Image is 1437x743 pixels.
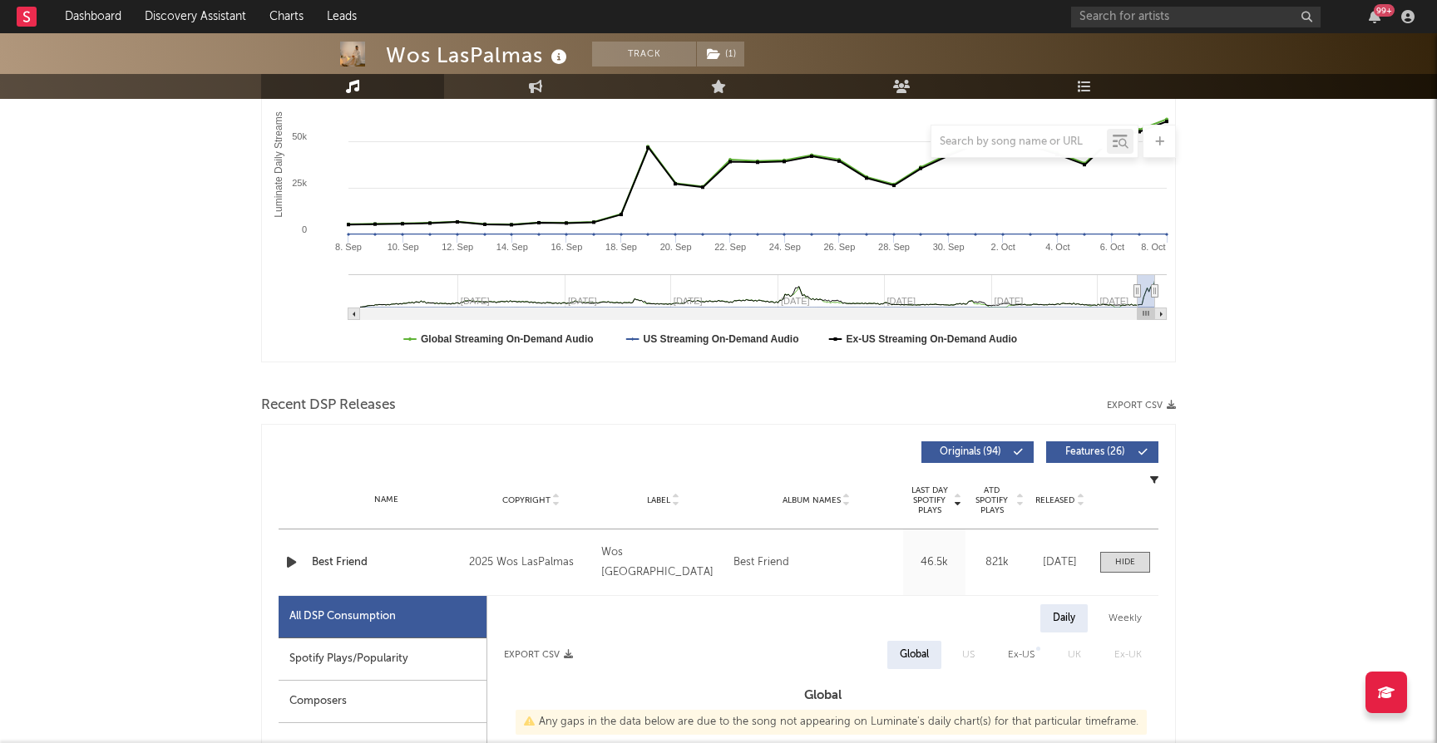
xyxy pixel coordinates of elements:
[900,645,929,665] div: Global
[386,42,571,69] div: Wos LasPalmas
[733,553,789,573] div: Best Friend
[783,495,841,505] span: Album Names
[551,242,582,252] text: 16. Sep
[502,495,551,505] span: Copyright
[302,224,307,234] text: 0
[970,554,1024,571] div: 821k
[769,242,801,252] text: 24. Sep
[312,554,461,571] a: Best Friend
[279,638,486,681] div: Spotify Plays/Popularity
[1046,441,1158,463] button: Features(26)
[1040,604,1088,632] div: Daily
[931,135,1107,149] input: Search by song name or URL
[273,111,284,217] text: Luminate Daily Streams
[1071,7,1321,27] input: Search for artists
[279,681,486,723] div: Composers
[496,242,528,252] text: 14. Sep
[516,710,1147,735] div: Any gaps in the data below are due to the song not appearing on Luminate's daily chart(s) for tha...
[847,333,1018,345] text: Ex-US Streaming On-Demand Audio
[1374,4,1395,17] div: 99 +
[487,686,1158,706] h3: Global
[697,42,744,66] button: (1)
[660,242,692,252] text: 20. Sep
[1032,554,1088,571] div: [DATE]
[592,42,696,66] button: Track
[1141,242,1165,252] text: 8. Oct
[1035,495,1074,505] span: Released
[388,242,419,252] text: 10. Sep
[1045,242,1069,252] text: 4. Oct
[261,396,396,416] span: Recent DSP Releases
[878,242,910,252] text: 28. Sep
[421,333,594,345] text: Global Streaming On-Demand Audio
[970,485,1014,515] span: ATD Spotify Plays
[504,650,573,660] button: Export CSV
[605,242,637,252] text: 18. Sep
[1008,645,1035,665] div: Ex-US
[714,242,746,252] text: 22. Sep
[289,607,396,627] div: All DSP Consumption
[932,447,1009,457] span: Originals ( 94 )
[312,494,461,506] div: Name
[292,178,307,188] text: 25k
[262,29,1175,362] svg: Luminate Daily Consumption
[1369,10,1380,23] button: 99+
[647,495,670,505] span: Label
[907,554,961,571] div: 46.5k
[1100,242,1124,252] text: 6. Oct
[696,42,745,66] span: ( 1 )
[921,441,1034,463] button: Originals(94)
[1057,447,1133,457] span: Features ( 26 )
[469,553,593,573] div: 2025 Wos LasPalmas
[991,242,1015,252] text: 2. Oct
[1107,401,1176,411] button: Export CSV
[279,596,486,638] div: All DSP Consumption
[823,242,855,252] text: 26. Sep
[907,485,951,515] span: Last Day Spotify Plays
[442,242,473,252] text: 12. Sep
[644,333,799,345] text: US Streaming On-Demand Audio
[335,242,362,252] text: 8. Sep
[933,242,965,252] text: 30. Sep
[601,543,725,583] div: Wos [GEOGRAPHIC_DATA]
[1096,604,1154,632] div: Weekly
